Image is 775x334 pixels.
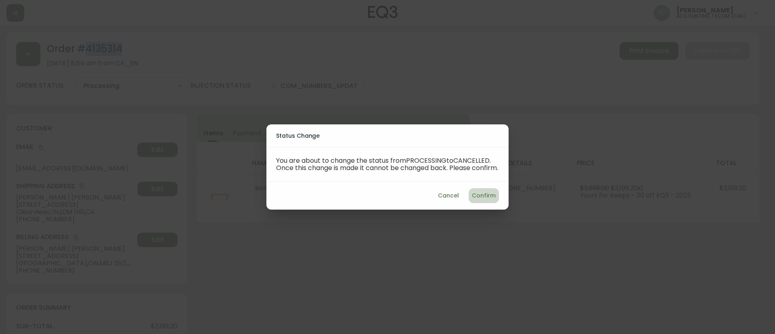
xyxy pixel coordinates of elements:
p: You are about to change the status from PROCESSING to CANCELLED . Once this change is made it can... [276,157,499,172]
span: Confirm [472,191,496,201]
h2: Status Change [276,131,499,141]
button: Cancel [435,188,462,203]
button: Confirm [469,188,499,203]
span: Cancel [438,191,459,201]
